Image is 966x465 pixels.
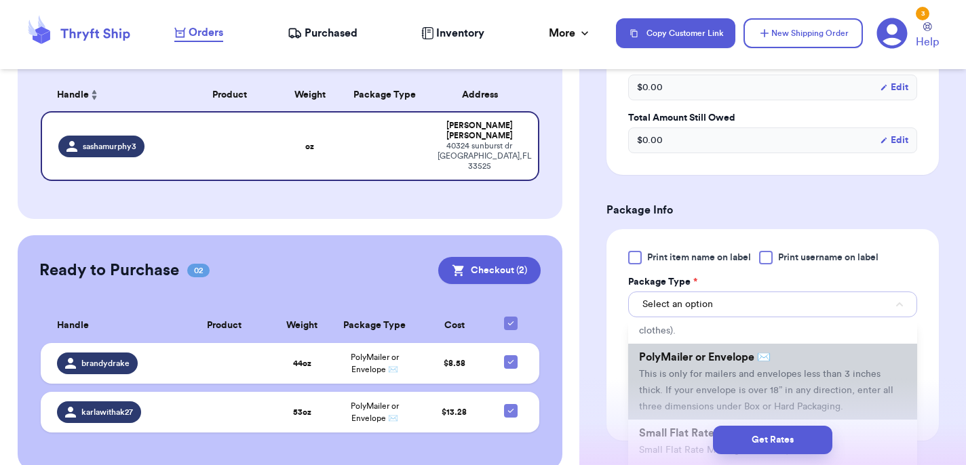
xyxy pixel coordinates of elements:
[606,202,939,218] h3: Package Info
[916,34,939,50] span: Help
[628,291,917,317] button: Select an option
[642,298,713,311] span: Select an option
[639,352,771,363] span: PolyMailer or Envelope ✉️
[89,87,100,103] button: Sort ascending
[880,81,908,94] button: Edit
[778,251,878,264] span: Print username on label
[57,319,89,333] span: Handle
[305,25,358,41] span: Purchased
[81,407,133,418] span: karlawithak27
[628,275,697,289] label: Package Type
[180,79,279,111] th: Product
[305,142,314,150] strong: oz
[351,353,399,373] span: PolyMailer or Envelope ✉️
[916,22,939,50] a: Help
[189,24,223,41] span: Orders
[39,260,179,281] h2: Ready to Purchase
[273,308,331,343] th: Weight
[57,88,89,102] span: Handle
[351,402,399,422] span: PolyMailer or Envelope ✉️
[637,134,663,147] span: $ 0.00
[429,79,539,111] th: Address
[916,7,929,20] div: 3
[288,25,358,41] a: Purchased
[187,264,210,277] span: 02
[876,18,908,49] a: 3
[418,308,490,343] th: Cost
[174,24,223,42] a: Orders
[421,25,484,41] a: Inventory
[81,358,130,369] span: brandydrake
[83,141,136,152] span: sashamurphy3
[442,408,467,416] span: $ 13.28
[436,25,484,41] span: Inventory
[293,359,311,367] strong: 44 oz
[743,18,863,48] button: New Shipping Order
[438,257,541,284] button: Checkout (2)
[880,134,908,147] button: Edit
[444,359,465,367] span: $ 8.58
[293,408,311,416] strong: 53 oz
[331,308,418,343] th: Package Type
[176,308,273,343] th: Product
[647,251,751,264] span: Print item name on label
[438,121,522,141] div: [PERSON_NAME] [PERSON_NAME]
[616,18,735,48] button: Copy Customer Link
[639,369,893,411] span: This is only for mailers and envelopes less than 3 inches thick. If your envelope is over 18” in ...
[637,81,663,94] span: $ 0.00
[549,25,592,41] div: More
[340,79,429,111] th: Package Type
[628,111,917,125] label: Total Amount Still Owed
[713,426,832,454] button: Get Rates
[438,141,522,171] div: 40324 sunburst dr [GEOGRAPHIC_DATA] , FL 33525
[279,79,339,111] th: Weight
